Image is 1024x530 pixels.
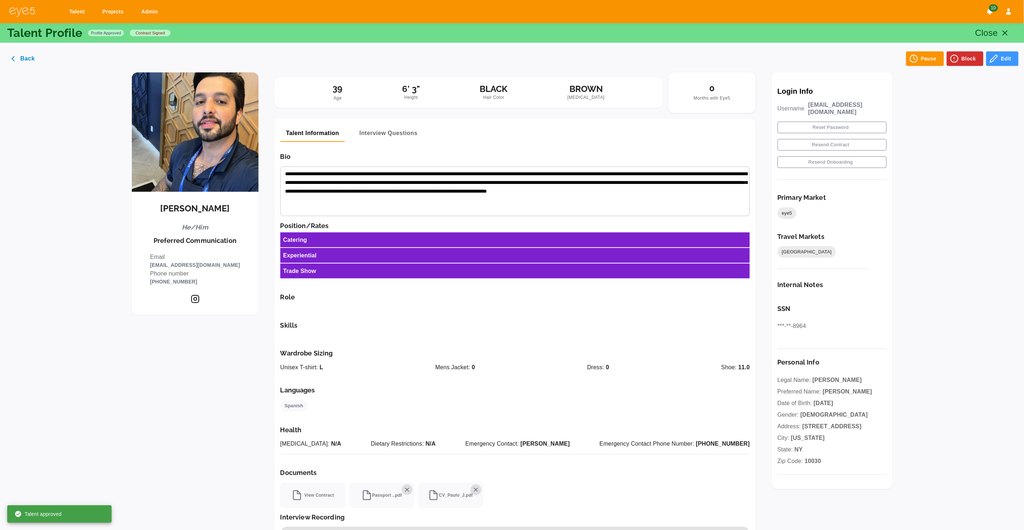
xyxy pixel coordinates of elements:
span: N/A [426,441,436,447]
button: Notifications [983,5,996,18]
span: NY [795,446,803,453]
p: Unisex T-shirt: [280,363,323,372]
button: Reset Password [778,122,887,133]
p: Mens Jacket: [435,363,475,372]
span: contract signed [133,30,168,36]
h5: [PERSON_NAME] [160,203,230,214]
span: [PERSON_NAME] [812,377,862,383]
img: Paulo Jardim [132,72,259,192]
h6: Personal Info [778,358,887,366]
h6: Languages [280,386,750,394]
span: CV_Paulo_J.pdf [428,490,473,501]
p: Close [975,26,998,39]
p: Zip Code: [778,457,887,466]
p: Legal Name: [778,376,887,384]
p: City: [778,434,887,442]
span: [PHONE_NUMBER] [696,441,750,447]
p: Dress: [587,363,609,372]
span: [DATE] [814,400,833,406]
p: Dietary Restrictions: [371,439,436,448]
button: Talent Information [280,125,345,142]
p: State: [778,445,887,454]
h5: BLACK [480,84,508,94]
h6: Role [280,293,750,301]
a: Projects [98,5,131,18]
span: Months with Eye5 [694,96,730,101]
h5: 39 [333,83,343,94]
h6: Skills [280,321,750,329]
span: [GEOGRAPHIC_DATA] [778,248,836,256]
img: eye5 [9,7,35,17]
p: [PHONE_NUMBER] [150,278,240,286]
span: [PERSON_NAME] [521,441,570,447]
h6: Documents [280,469,750,477]
span: Hair Color [480,94,508,101]
span: Height [402,94,420,101]
button: Pause [906,51,944,66]
button: Interview Questions [354,125,423,142]
span: N/A [331,441,341,447]
p: Email [150,253,240,261]
p: Username [778,105,805,112]
span: 0 [472,364,475,370]
span: 10030 [805,458,821,464]
span: eye5 [778,210,797,217]
span: [MEDICAL_DATA] [568,94,605,101]
p: Date of Birth: [778,399,887,408]
p: Gender: [778,411,887,419]
span: [US_STATE] [791,435,825,441]
span: Spanish [280,402,308,409]
button: Resend Contract [778,139,887,151]
p: Address: [778,422,887,431]
span: [DEMOGRAPHIC_DATA] [801,412,868,418]
h6: Travel Markets [778,233,825,241]
span: Profile Approved [88,30,124,36]
span: L [319,364,323,370]
p: [MEDICAL_DATA]: [280,439,342,448]
h6: Internal Notes [778,281,887,289]
p: Talent Profile [7,27,82,39]
p: Phone number [150,269,240,278]
button: Edit [986,51,1019,66]
h6: Trade Show [283,266,316,275]
h6: Wardrobe Sizing [280,349,750,357]
h6: SSN [778,305,887,313]
h5: 0 [694,83,730,94]
h5: BROWN [568,84,605,94]
a: Talent [64,5,92,18]
span: 0 [606,364,609,370]
p: Shoe: [721,363,750,372]
p: Login Info [778,87,887,96]
p: [EMAIL_ADDRESS][DOMAIN_NAME] [808,101,887,116]
span: View Contract [292,490,334,501]
span: 11.0 [739,364,750,370]
h6: Preferred Communication [154,237,237,245]
h6: Interview Recording [280,513,345,521]
h6: Experiential [283,251,317,260]
span: Passport ..pdf [361,490,402,501]
button: Close [971,24,1017,42]
h6: Primary Market [778,194,826,202]
p: Emergency Contact: [465,439,570,448]
h6: Catering [283,235,307,244]
p: Preferred Name: [778,387,887,396]
span: 10 [989,4,998,12]
a: Admin [137,5,165,18]
button: Resend Onboarding [778,156,887,168]
h6: Health [280,426,750,434]
h6: Position/Rates [280,222,750,230]
span: [PERSON_NAME] [823,388,872,395]
div: Talent approved [14,508,62,521]
span: Age [334,96,342,101]
h5: 6' 3" [402,84,420,94]
span: [STREET_ADDRESS] [802,423,861,429]
h6: Bio [280,153,750,161]
button: Block [947,51,983,66]
h6: He/Him [182,223,208,231]
p: [EMAIL_ADDRESS][DOMAIN_NAME] [150,261,240,269]
button: Back [5,51,42,66]
p: Emergency Contact Phone Number: [599,439,750,448]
